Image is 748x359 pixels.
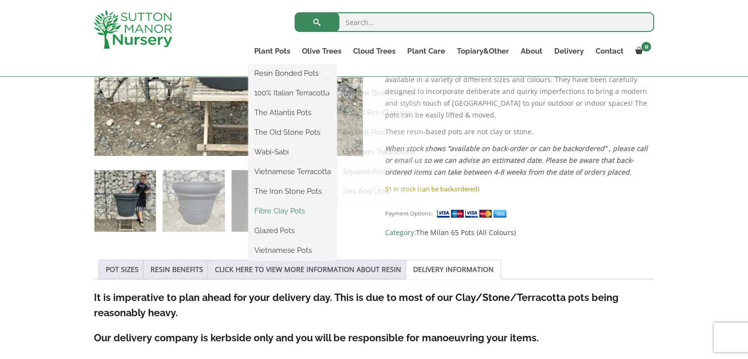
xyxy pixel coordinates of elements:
a: Wabi-Sabi [248,145,337,159]
a: Olive Trees [296,44,347,58]
p: The Milan Pot range offers a unique and contemporary style. We have this pot available in a varie... [385,62,654,121]
a: Contact [589,44,629,58]
a: Shallow Bowl Grande [337,86,422,100]
input: Search... [295,12,654,32]
a: Squares And Troughs [337,164,422,179]
a: POT SIZES [106,260,139,279]
em: When stock shows “available on back-order or can be backordered” , please call or email us so we ... [385,144,648,177]
a: Delivery [548,44,589,58]
a: Fibre Clay Pots [248,204,337,218]
a: Plant Pots [248,44,296,58]
span: Category: [385,227,654,239]
a: Rolled Rim Classico [337,105,422,120]
a: Plant Care [401,44,450,58]
img: logo [93,10,172,49]
img: The Milan Pot 65 Colour Charcoal [94,170,156,232]
a: Vietnamese Terracotta [248,164,337,179]
a: DELIVERY INFORMATION [413,260,494,279]
img: The Milan Pot 65 Colour Charcoal - Image 3 [232,170,293,232]
a: Vietnamese Pots [248,243,337,258]
a: Big Bell Pots [337,125,422,140]
a: Resin Bonded Pots [248,66,337,81]
img: payment supported [436,209,510,219]
a: The Iron Stone Pots [248,184,337,199]
a: Topiary&Other [450,44,514,58]
a: Glazed Pots [248,223,337,238]
span: 0 [641,42,651,52]
a: Cloud Trees [347,44,401,58]
a: The Old Stone Pots [248,125,337,140]
a: CLICK HERE TO VIEW MORE INFORMATION ABOUT RESIN [215,260,401,279]
a: 100% Italian Terracotta [248,86,337,100]
a: RESIN BENEFITS [150,260,203,279]
a: The Milan 65 Pots (All Colours) [416,228,516,237]
small: Payment Options: [385,209,433,217]
a: Cylinders Traditionals [337,145,422,159]
p: 51 in stock (can be backordered) [385,183,654,195]
strong: Our delivery company is kerbside only and you will be responsible for manoeuvring your items. [94,332,539,344]
strong: It is imperative to plan ahead for your delivery day. This is due to most of our Clay/Stone/Terra... [94,292,619,319]
a: 0 [629,44,654,58]
a: About [514,44,548,58]
a: Jars And Urns [337,184,422,199]
img: The Milan Pot 65 Colour Charcoal - Image 2 [163,170,224,232]
p: These resin-based pots are not clay or stone. [385,126,654,138]
a: The Atlantis Pots [248,105,337,120]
